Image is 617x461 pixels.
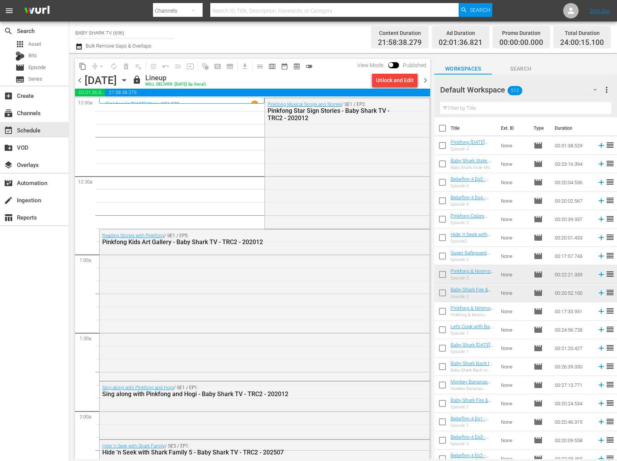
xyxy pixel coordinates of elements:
[451,117,496,139] th: Title
[291,60,303,73] span: View Backup
[4,178,13,188] span: Automation
[451,231,494,254] a: Hide 'n Seek with Shark Family 5 Ep2 - Baby Shark TV - TRC2 - 202509
[560,38,604,47] span: 24:00:15.100
[605,251,615,260] span: reorder
[160,101,162,107] p: /
[372,73,417,87] button: Unlock and Edit
[552,228,594,247] td: 00:20:01.433
[451,342,493,359] a: Baby Shark [DATE] Fun 2 - Baby Shark TV - TRC2 - 202508
[605,417,615,426] span: reorder
[534,417,543,426] span: Episode
[15,40,25,49] span: Asset
[605,196,615,205] span: reorder
[534,215,543,224] span: Episode
[552,155,594,173] td: 00:23:16.394
[550,117,596,139] th: Duration
[102,385,174,390] a: Sing along with Pinkfong and Hogi
[303,60,315,73] span: 24 hours Lineup View is OFF
[293,63,301,70] span: preview_outlined
[353,62,388,68] span: View Mode:
[499,38,543,47] span: 00:00:00.000
[85,43,151,49] span: Bulk Remove Gaps & Overlaps
[529,117,550,139] th: Type
[236,59,251,74] span: Download as CSV
[498,394,531,413] td: None
[597,270,605,279] svg: Add to Schedule
[105,101,160,107] a: Pinkfong's [DATE] Story
[451,239,495,244] div: Episode2
[439,28,482,38] div: Ad Duration
[451,294,495,299] div: Episode 3
[421,76,430,85] span: chevron_right
[451,368,495,373] div: Baby Shark Back to School
[498,247,531,265] td: None
[605,398,615,408] span: reorder
[184,60,196,73] span: Update Metadata from Key Asset
[102,449,386,456] div: Hide 'n Seek with Shark Family 5 - Baby Shark TV - TRC2 - 202507
[597,399,605,408] svg: Add to Schedule
[434,64,492,74] span: Workspaces
[597,160,605,168] svg: Add to Schedule
[160,60,172,73] span: Revert to Primary Episode
[552,173,594,192] td: 00:20:04.536
[4,143,13,152] span: VOD
[388,62,394,68] span: Toggle to switch from Published to Draft view.
[105,89,430,96] span: 21:58:38.279
[85,74,117,87] div: [DATE]
[451,305,494,328] a: Pinkfong & Ninimo Songs Ep1 - Baby Shark TV - TRC2 - 202508
[451,287,491,310] a: Baby Shark Fire & Rescue Play Ep3 - Baby Shark TV - TRC2 - 202509
[597,381,605,389] svg: Add to Schedule
[132,75,141,84] span: lock
[172,101,180,107] p: EP1
[451,165,495,170] div: Baby Shark Stole My Heart Again!
[552,136,594,155] td: 00:31:38.529
[451,202,495,207] div: Episode 4
[451,423,495,428] div: Episode 1
[498,210,531,228] td: None
[552,284,594,302] td: 00:20:52.100
[534,159,543,169] span: Episode
[498,376,531,394] td: None
[605,159,615,168] span: reorder
[605,325,615,334] span: reorder
[451,176,489,193] a: Bebefinn 4 Ep5 - Baby Shark TV - TRC2 - 202509
[552,247,594,265] td: 00:17:57.743
[605,380,615,389] span: reorder
[597,233,605,242] svg: Add to Schedule
[597,215,605,223] svg: Add to Schedule
[498,192,531,210] td: None
[266,60,278,73] span: Week Calendar View
[451,324,495,347] a: Let’s Cook with Baby Shark 2 Ep1 - Baby Shark TV - TRC2 - 202508
[4,126,13,135] span: Schedule
[378,28,422,38] div: Content Duration
[534,307,543,316] span: Episode
[451,441,495,446] div: Episode 3
[281,63,288,70] span: date_range_outlined
[534,436,543,445] span: Episode
[498,284,531,302] td: None
[498,321,531,339] td: None
[77,60,89,73] span: Copy Lineup
[451,379,493,396] a: Monkey Bananas Dance - Baby Shark TV - TRC2 - 202508
[102,443,165,449] a: Hide 'n Seek with Shark Family
[498,136,531,155] td: None
[451,276,495,281] div: Episode 2
[268,107,390,122] div: Pinkfong Star Sign Stories - Baby Shark TV - TRC2 - 202012
[492,64,550,74] span: Search
[496,117,529,139] th: Ext. ID
[605,288,615,297] span: reorder
[399,62,430,68] span: Published
[552,413,594,431] td: 00:20:46.315
[451,416,489,433] a: Bebefinn 4 Ep1 - Baby Shark TV - TRC2 - 202508
[268,102,390,122] div: / SE1 / EP2:
[470,3,490,17] span: Search
[507,83,522,99] span: 512
[552,192,594,210] td: 00:20:02.567
[251,59,266,74] span: Day Calendar View
[15,63,25,72] span: Episode
[534,325,543,334] span: Episode
[597,307,605,316] svg: Add to Schedule
[605,177,615,187] span: reorder
[605,233,615,242] span: reorder
[451,183,495,188] div: Episode 5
